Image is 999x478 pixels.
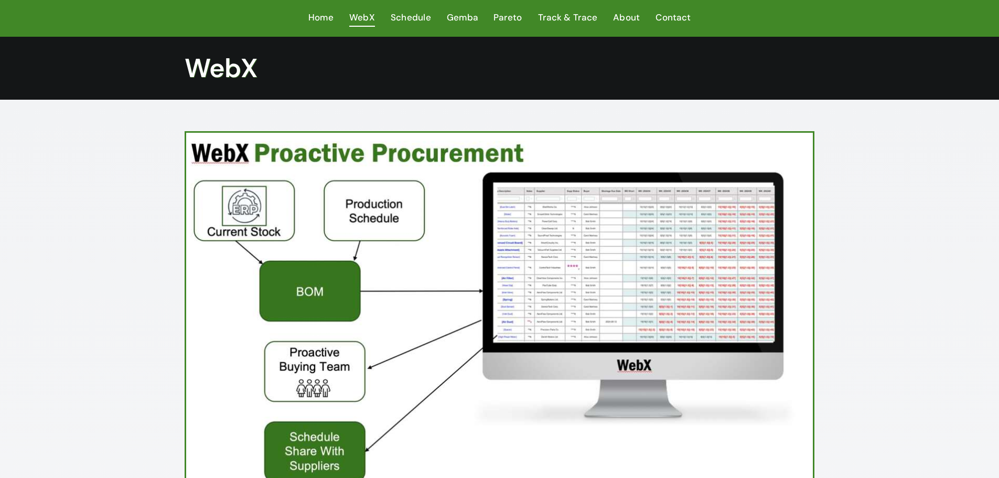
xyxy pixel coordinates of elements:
[185,52,814,84] h1: WebX
[349,10,375,26] a: WebX
[447,10,478,26] a: Gemba
[349,10,375,25] span: WebX
[613,10,640,25] span: About
[308,10,334,26] a: Home
[447,10,478,25] span: Gemba
[538,10,597,25] span: Track & Trace
[391,10,431,25] span: Schedule
[656,10,691,26] a: Contact
[613,10,640,26] a: About
[656,10,691,25] span: Contact
[493,10,522,25] span: Pareto
[538,10,597,26] a: Track & Trace
[308,10,334,25] span: Home
[493,10,522,26] a: Pareto
[391,10,431,26] a: Schedule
